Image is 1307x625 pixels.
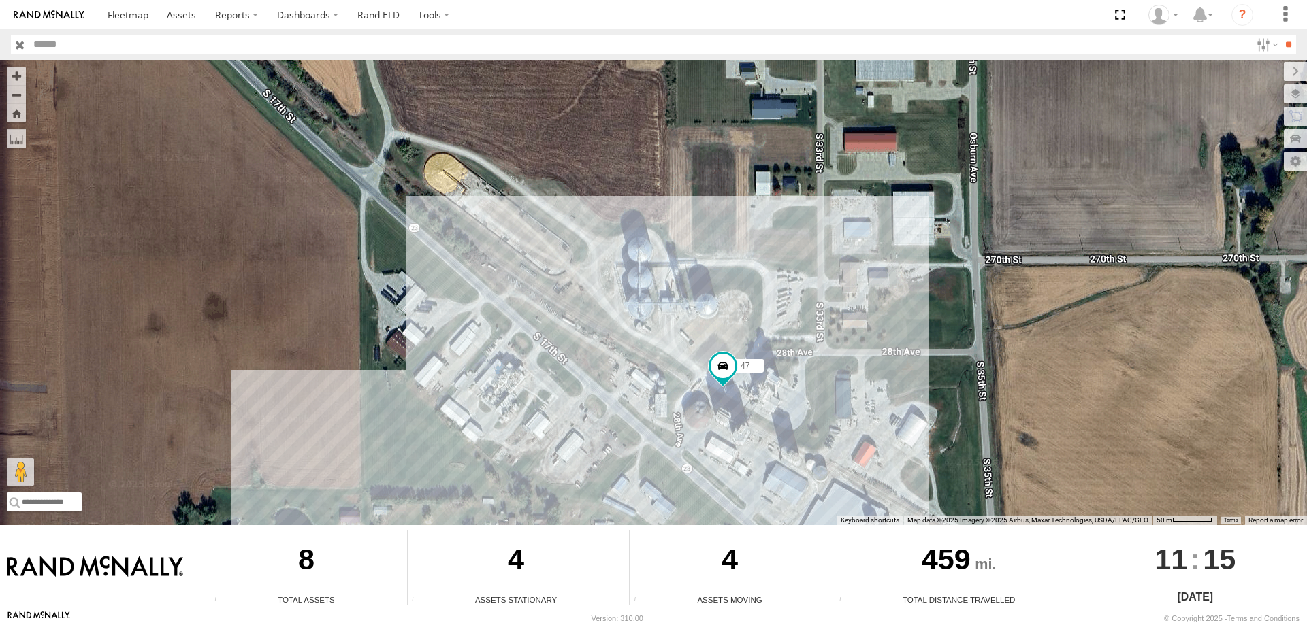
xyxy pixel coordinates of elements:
span: Map data ©2025 Imagery ©2025 Airbus, Maxar Technologies, USDA/FPAC/GEO [907,516,1148,524]
label: Measure [7,129,26,148]
img: rand-logo.svg [14,10,84,20]
span: 47 [741,361,749,371]
div: © Copyright 2025 - [1164,614,1300,622]
div: Assets Stationary [408,594,624,605]
button: Zoom out [7,85,26,104]
div: [DATE] [1088,589,1302,605]
div: 459 [835,530,1083,594]
div: 4 [630,530,829,594]
div: Total Distance Travelled [835,594,1083,605]
div: Total number of Enabled Assets [210,595,231,605]
a: Report a map error [1248,516,1303,524]
button: Drag Pegman onto the map to open Street View [7,458,34,486]
div: 4 [408,530,624,594]
div: : [1088,530,1302,588]
i: ? [1231,4,1253,26]
img: Rand McNally [7,556,183,579]
button: Zoom Home [7,104,26,122]
label: Search Filter Options [1251,35,1280,54]
span: 11 [1155,530,1187,588]
button: Keyboard shortcuts [841,516,899,525]
div: 8 [210,530,402,594]
div: Total number of assets current stationary. [408,595,428,605]
div: Total distance travelled by all assets within specified date range and applied filters [835,595,856,605]
div: Total number of assets current in transit. [630,595,650,605]
a: Visit our Website [7,611,70,625]
div: Assets Moving [630,594,829,605]
a: Terms and Conditions [1227,614,1300,622]
span: 50 m [1157,516,1172,524]
button: Map Scale: 50 m per 56 pixels [1152,516,1217,525]
label: Map Settings [1284,152,1307,171]
div: Chase Tanke [1144,5,1183,25]
button: Zoom in [7,67,26,85]
div: Total Assets [210,594,402,605]
span: 15 [1203,530,1236,588]
a: Terms (opens in new tab) [1224,517,1238,522]
div: Version: 310.00 [592,614,643,622]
